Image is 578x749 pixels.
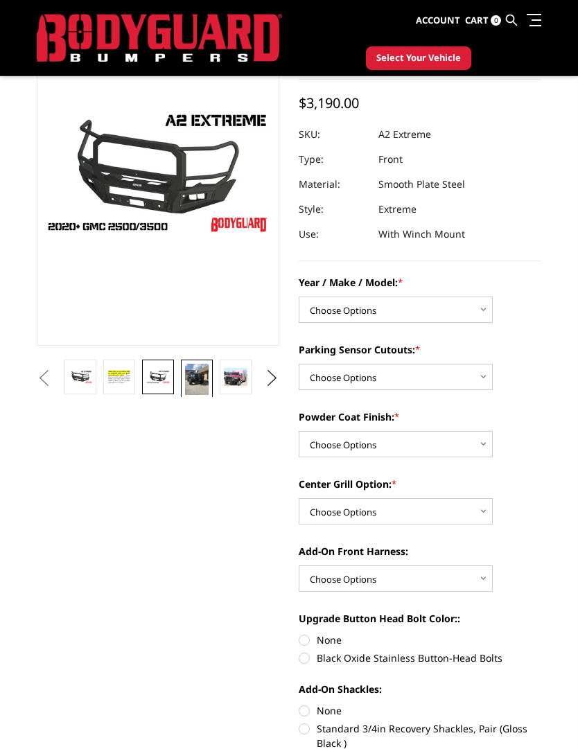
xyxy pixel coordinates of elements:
button: Next [262,368,283,389]
label: Year / Make / Model: [299,275,541,290]
label: None [299,633,541,647]
dd: A2 Extreme [378,122,431,147]
span: Account [416,14,460,26]
label: Powder Coat Finish: [299,409,541,424]
label: None [299,703,541,718]
span: $3,190.00 [299,94,359,112]
label: Add-On Shackles: [299,682,541,696]
label: Upgrade Button Head Bolt Color:: [299,611,541,626]
img: BODYGUARD BUMPERS [37,14,282,62]
dd: With Winch Mount [378,222,465,247]
img: A2 Series - Extreme Front Bumper (winch mount) [107,369,131,385]
span: Select Your Vehicle [376,51,461,65]
dt: Material: [299,172,368,197]
img: A2 Series - Extreme Front Bumper (winch mount) [224,368,247,385]
label: Center Grill Option: [299,477,541,491]
label: Parking Sensor Cutouts: [299,342,541,357]
label: Black Oxide Stainless Button-Head Bolts [299,651,541,665]
a: Account [416,2,460,39]
dt: Use: [299,222,368,247]
label: Add-On Front Harness: [299,544,541,558]
span: 0 [491,15,501,26]
dd: Smooth Plate Steel [378,172,465,197]
img: A2 Series - Extreme Front Bumper (winch mount) [185,364,209,395]
span: Cart [465,14,489,26]
dt: Style: [299,197,368,222]
dd: Extreme [378,197,417,222]
button: Select Your Vehicle [366,46,471,70]
a: Cart 0 [465,2,501,39]
dt: Type: [299,147,368,172]
img: A2 Series - Extreme Front Bumper (winch mount) [146,370,170,383]
dt: SKU: [299,122,368,147]
button: Previous [33,368,54,389]
dd: Front [378,147,403,172]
